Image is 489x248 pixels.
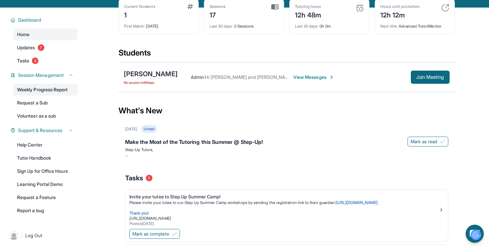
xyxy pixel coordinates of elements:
span: Thank you! [129,211,149,215]
div: Posted [DATE] [129,221,439,226]
p: Step-Up Tutors, [125,147,448,152]
span: Home [17,31,30,38]
div: What's New [119,96,455,125]
div: [DATE] [125,126,137,132]
a: Learning Portal Demo [13,178,78,190]
span: View Messages [293,74,334,80]
div: 0 Sessions [210,20,278,29]
div: Tutoring hours [295,4,322,9]
span: Mark as complete [132,231,169,237]
div: Invite your tutee to Step Up Summer Camp! [129,193,439,200]
button: Mark as complete [129,229,180,239]
span: Admin : [191,74,205,80]
div: Advanced Tutor/Mentor [380,20,449,29]
img: card [441,4,449,12]
a: Request a Sub [13,97,78,109]
span: First Match : [124,24,145,29]
button: Dashboard [15,17,74,23]
img: Chevron-Right [329,75,334,80]
a: Home [13,29,78,40]
span: Updates [17,44,35,51]
span: Support & Resources [18,127,62,134]
div: [DATE] [124,20,193,29]
span: Dashboard [18,17,41,23]
button: Support & Resources [15,127,74,134]
div: Current Students [124,4,155,9]
button: Join Meeting [411,71,450,84]
a: [URL][DOMAIN_NAME] [129,216,171,221]
a: Invite your tutee to Step Up Summer Camp!Please invite your tutee to our Step Up Summer Camp work... [125,190,448,228]
div: 1 [124,9,155,20]
a: Sign Up for Office Hours [13,165,78,177]
div: [PERSON_NAME] [124,69,178,79]
a: Tasks3 [13,55,78,67]
div: Make the Most of the Tutoring this Summer @ Step-Up! [125,138,448,147]
img: Mark as read [440,139,445,144]
span: No session in 68 days [124,80,178,85]
span: Join Meeting [416,75,444,79]
a: Report a bug [13,205,78,216]
span: 3 [32,57,38,64]
span: Tasks [17,57,29,64]
div: Students [119,48,455,62]
span: | [21,232,23,239]
button: Session Management [15,72,74,79]
span: 3 [146,175,152,181]
span: Mark as read [411,138,437,145]
div: 0h 0m [295,20,364,29]
a: |Log Out [7,228,78,243]
span: Next title : [380,24,398,29]
a: Help Center [13,139,78,151]
span: Tasks [125,173,143,183]
div: 17 [210,9,226,20]
img: Mark as complete [172,231,177,237]
div: Sessions [210,4,226,9]
div: 12h 12m [380,9,420,20]
span: Log Out [25,232,42,239]
span: 7 [38,44,44,51]
a: Request a Feature [13,192,78,203]
a: Volunteer as a sub [13,110,78,122]
button: chat-button [466,225,484,243]
a: Updates7 [13,42,78,54]
img: user-img [9,231,18,240]
div: Hours until promotion [380,4,420,9]
img: card [187,4,193,9]
button: Mark as read [408,137,448,147]
div: 12h 48m [295,9,322,20]
a: Weekly Progress Report [13,84,78,96]
a: Tutor Handbook [13,152,78,164]
a: [URL][DOMAIN_NAME] [336,200,377,205]
p: Please invite your tutee to our Step Up Summer Camp workshops by sending the registration link to... [129,200,439,205]
div: Unread [141,125,157,133]
img: card [271,4,278,10]
img: card [356,4,364,12]
span: Session Management [18,72,64,79]
span: Last 30 days : [295,24,319,29]
span: Last 30 days : [210,24,233,29]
